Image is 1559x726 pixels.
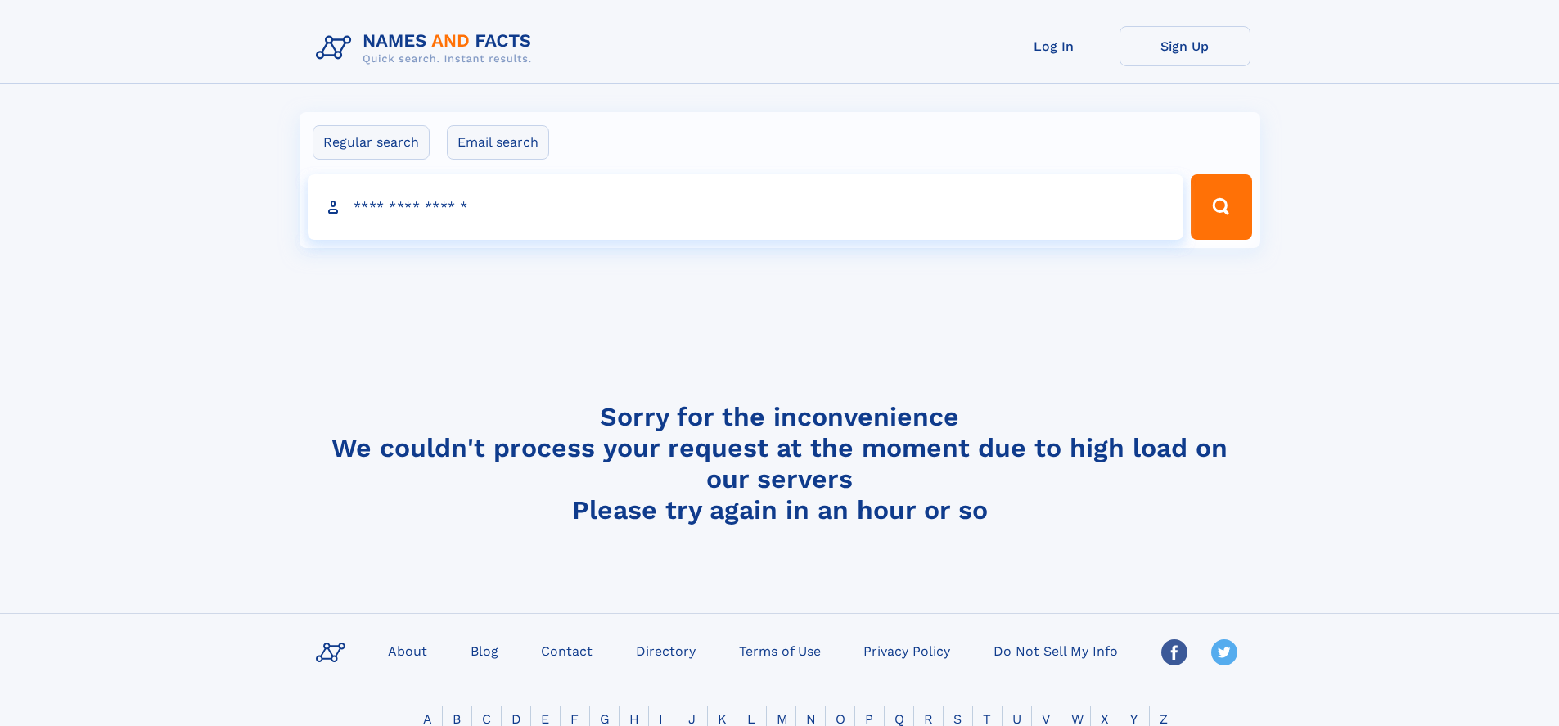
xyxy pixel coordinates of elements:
h4: Sorry for the inconvenience We couldn't process your request at the moment due to high load on ou... [309,401,1250,525]
a: Privacy Policy [857,638,957,662]
a: Contact [534,638,599,662]
a: Log In [989,26,1120,66]
a: Blog [464,638,505,662]
input: search input [308,174,1184,240]
a: Do Not Sell My Info [987,638,1124,662]
img: Twitter [1211,639,1237,665]
a: Directory [629,638,702,662]
label: Email search [447,125,549,160]
img: Facebook [1161,639,1187,665]
a: Terms of Use [732,638,827,662]
button: Search Button [1191,174,1251,240]
img: Logo Names and Facts [309,26,545,70]
label: Regular search [313,125,430,160]
a: About [381,638,434,662]
a: Sign Up [1120,26,1250,66]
